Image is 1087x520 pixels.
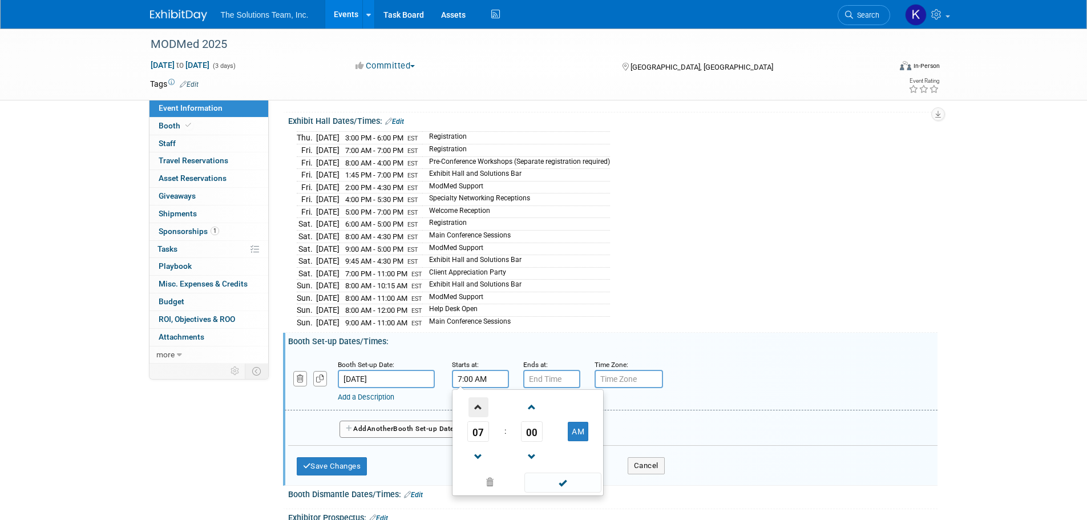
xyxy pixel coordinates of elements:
span: Search [853,11,879,19]
input: End Time [523,370,580,388]
span: Playbook [159,261,192,271]
td: [DATE] [316,156,340,169]
td: Registration [422,132,610,144]
span: Attachments [159,332,204,341]
span: [DATE] [DATE] [150,60,210,70]
span: 8:00 AM - 4:30 PM [345,232,403,241]
td: ModMed Support [422,243,610,255]
a: ROI, Objectives & ROO [149,311,268,328]
span: EST [411,283,422,290]
a: Playbook [149,258,268,275]
span: EST [407,233,418,241]
span: 3:00 PM - 6:00 PM [345,134,403,142]
span: Pick Minute [521,421,543,442]
span: Shipments [159,209,197,218]
td: Pre-Conference Workshops (Separate registration required) [422,156,610,169]
img: Format-Inperson.png [900,61,911,70]
button: Save Changes [297,457,367,475]
a: Clear selection [455,475,526,491]
td: Sun. [297,316,316,328]
span: Giveaways [159,191,196,200]
a: Asset Reservations [149,170,268,187]
td: Sat. [297,218,316,231]
a: Giveaways [149,188,268,205]
span: Travel Reservations [159,156,228,165]
span: 8:00 AM - 11:00 AM [345,294,407,303]
span: EST [407,135,418,142]
a: Decrement Hour [467,442,489,471]
td: [DATE] [316,280,340,292]
span: EST [407,221,418,228]
div: Exhibit Hall Dates/Times: [288,112,938,127]
a: Increment Minute [521,392,543,421]
span: Asset Reservations [159,174,227,183]
td: [DATE] [316,292,340,304]
button: Cancel [628,457,665,474]
a: Done [523,475,602,491]
span: EST [407,160,418,167]
div: Booth Set-up Dates/Times: [288,333,938,347]
span: 7:00 PM - 11:00 PM [345,269,407,278]
td: Sat. [297,243,316,255]
span: 8:00 AM - 10:15 AM [345,281,407,290]
span: 8:00 AM - 12:00 PM [345,306,407,315]
span: 2:00 PM - 4:30 PM [345,183,403,192]
input: Time Zone [595,370,663,388]
a: Attachments [149,329,268,346]
span: EST [407,209,418,216]
td: Exhibit Hall and Solutions Bar [422,255,610,268]
span: 9:00 AM - 11:00 AM [345,319,407,327]
td: Toggle Event Tabs [245,364,268,378]
span: Budget [159,297,184,306]
td: Sat. [297,255,316,268]
td: Help Desk Open [422,304,610,317]
button: AddAnotherBooth Set-up Date [340,421,460,438]
span: [GEOGRAPHIC_DATA], [GEOGRAPHIC_DATA] [631,63,773,71]
small: Starts at: [452,361,479,369]
i: Booth reservation complete [185,122,191,128]
td: Specialty Networking Receptions [422,194,610,206]
td: Sun. [297,280,316,292]
span: 9:00 AM - 5:00 PM [345,245,403,253]
td: ModMed Support [422,292,610,304]
a: Decrement Minute [521,442,543,471]
span: EST [411,271,422,278]
button: Committed [351,60,419,72]
td: [DATE] [316,267,340,280]
div: Booth Dismantle Dates/Times: [288,486,938,501]
td: Exhibit Hall and Solutions Bar [422,280,610,292]
span: 1:45 PM - 7:00 PM [345,171,403,179]
td: Fri. [297,144,316,157]
td: [DATE] [316,181,340,194]
td: [DATE] [316,255,340,268]
span: 5:00 PM - 7:00 PM [345,208,403,216]
td: [DATE] [316,169,340,182]
input: Date [338,370,435,388]
td: ModMed Support [422,181,610,194]
td: Fri. [297,181,316,194]
div: MODMed 2025 [147,34,873,55]
td: [DATE] [316,205,340,218]
a: Misc. Expenses & Credits [149,276,268,293]
td: [DATE] [316,316,340,328]
a: Budget [149,293,268,311]
td: Main Conference Sessions [422,230,610,243]
div: Event Format [823,59,940,76]
a: Sponsorships1 [149,223,268,240]
td: Exhibit Hall and Solutions Bar [422,169,610,182]
td: [DATE] [316,132,340,144]
input: Start Time [452,370,509,388]
span: (3 days) [212,62,236,70]
td: Sun. [297,292,316,304]
a: Increment Hour [467,392,489,421]
span: 6:00 AM - 5:00 PM [345,220,403,228]
span: EST [407,184,418,192]
td: Registration [422,144,610,157]
a: Search [838,5,890,25]
span: EST [407,147,418,155]
small: Booth Set-up Date: [338,361,394,369]
td: [DATE] [316,218,340,231]
span: The Solutions Team, Inc. [221,10,309,19]
a: Booth [149,118,268,135]
a: more [149,346,268,364]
